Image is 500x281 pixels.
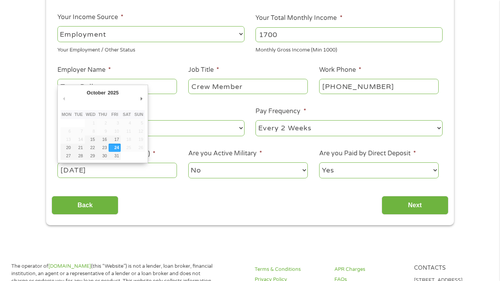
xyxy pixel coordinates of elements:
label: Your Income Source [57,13,123,21]
label: Job Title [188,66,219,74]
abbr: Friday [111,112,118,117]
button: 27 [61,152,73,160]
button: 21 [73,144,85,152]
button: 31 [109,152,121,160]
button: 17 [109,135,121,144]
a: [DOMAIN_NAME] [48,263,91,269]
button: Next Month [138,94,145,104]
input: Cashier [188,79,308,94]
abbr: Saturday [123,112,131,117]
input: Back [52,196,118,215]
label: Are you Paid by Direct Deposit [319,149,416,158]
input: Walmart [57,79,177,94]
button: 30 [97,152,109,160]
label: Work Phone [319,66,361,74]
button: 28 [73,152,85,160]
abbr: Wednesday [86,112,96,117]
abbr: Tuesday [74,112,83,117]
div: Monthly Gross Income (Min 1000) [255,44,443,54]
input: Next [382,196,448,215]
a: APR Charges [334,266,404,273]
button: 15 [85,135,97,144]
abbr: Thursday [98,112,107,117]
div: 2025 [107,88,120,98]
div: Your Employment / Other Status [57,44,245,54]
input: 1800 [255,27,443,42]
button: 22 [85,144,97,152]
abbr: Sunday [134,112,143,117]
label: Pay Frequency [255,107,306,116]
button: 23 [97,144,109,152]
abbr: Monday [62,112,71,117]
h4: Contacts [414,265,484,272]
label: Your Total Monthly Income [255,14,342,22]
input: (231) 754-4010 [319,79,439,94]
button: Previous Month [61,94,68,104]
button: 16 [97,135,109,144]
label: Are you Active Military [188,149,262,158]
label: Employer Name [57,66,111,74]
div: October [86,88,107,98]
button: 24 [109,144,121,152]
input: Use the arrow keys to pick a date [57,163,177,178]
button: 20 [61,144,73,152]
button: 29 [85,152,97,160]
a: Terms & Conditions [255,266,325,273]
